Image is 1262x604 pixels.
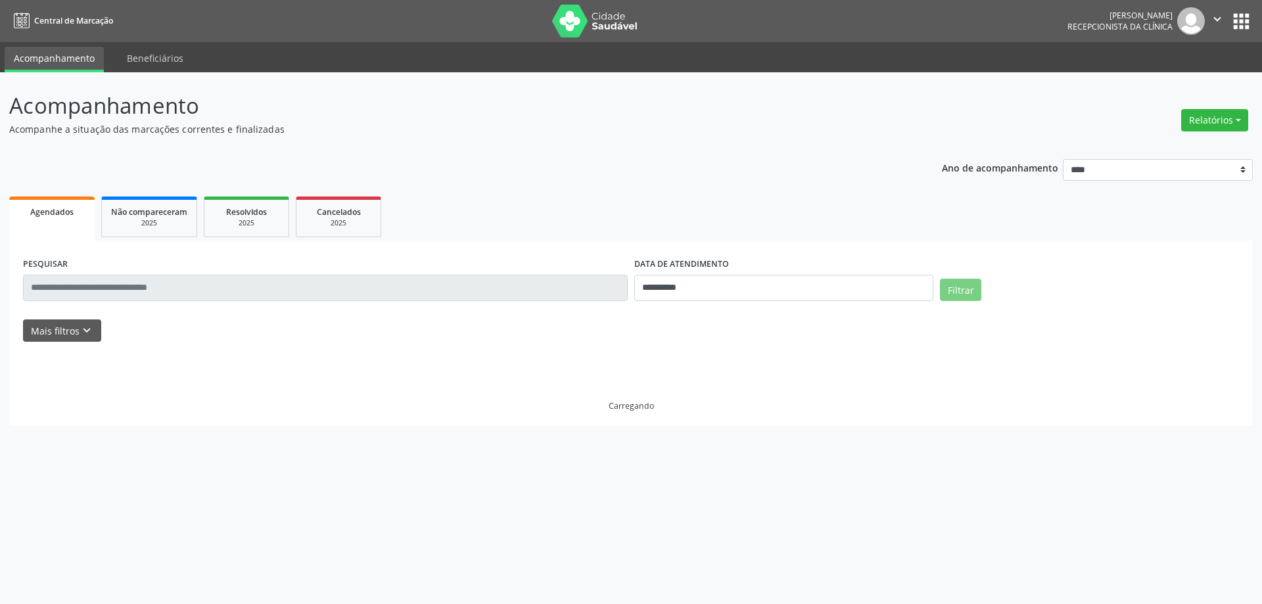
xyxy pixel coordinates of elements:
[1177,7,1205,35] img: img
[111,206,187,218] span: Não compareceram
[609,400,654,411] div: Carregando
[9,89,879,122] p: Acompanhamento
[34,15,113,26] span: Central de Marcação
[1067,21,1173,32] span: Recepcionista da clínica
[80,323,94,338] i: keyboard_arrow_down
[30,206,74,218] span: Agendados
[118,47,193,70] a: Beneficiários
[1210,12,1225,26] i: 
[940,279,981,301] button: Filtrar
[1230,10,1253,33] button: apps
[23,319,101,342] button: Mais filtroskeyboard_arrow_down
[317,206,361,218] span: Cancelados
[942,159,1058,175] p: Ano de acompanhamento
[9,122,879,136] p: Acompanhe a situação das marcações correntes e finalizadas
[1205,7,1230,35] button: 
[1181,109,1248,131] button: Relatórios
[226,206,267,218] span: Resolvidos
[9,10,113,32] a: Central de Marcação
[214,218,279,228] div: 2025
[23,254,68,275] label: PESQUISAR
[306,218,371,228] div: 2025
[1067,10,1173,21] div: [PERSON_NAME]
[5,47,104,72] a: Acompanhamento
[634,254,729,275] label: DATA DE ATENDIMENTO
[111,218,187,228] div: 2025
